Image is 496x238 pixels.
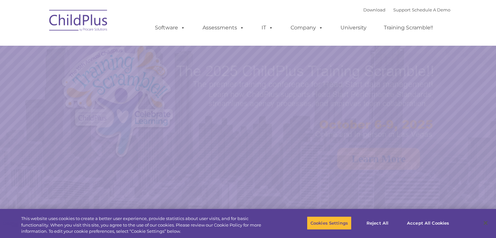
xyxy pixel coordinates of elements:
[412,7,450,12] a: Schedule A Demo
[363,7,385,12] a: Download
[148,21,192,34] a: Software
[307,216,352,230] button: Cookies Settings
[334,21,373,34] a: University
[363,7,450,12] font: |
[337,148,420,170] a: Learn More
[196,21,251,34] a: Assessments
[393,7,411,12] a: Support
[46,5,111,38] img: ChildPlus by Procare Solutions
[21,215,273,235] div: This website uses cookies to create a better user experience, provide statistics about user visit...
[478,216,493,230] button: Close
[377,21,440,34] a: Training Scramble!!
[255,21,280,34] a: IT
[403,216,453,230] button: Accept All Cookies
[357,216,398,230] button: Reject All
[284,21,330,34] a: Company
